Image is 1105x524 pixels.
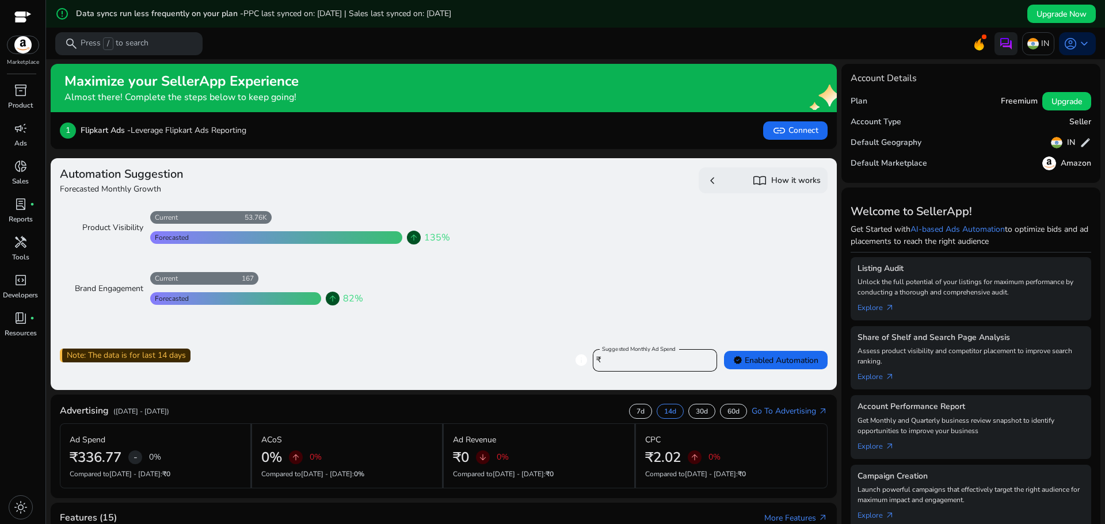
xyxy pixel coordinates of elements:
p: 60d [727,407,740,416]
img: amazon.svg [1042,156,1056,170]
button: verifiedEnabled Automation [724,351,828,369]
div: Note: The data is for last 14 days [60,349,190,362]
img: in.svg [1051,137,1062,148]
span: arrow_outward [885,511,894,520]
h5: How it works [771,176,821,186]
span: arrow_outward [818,513,828,522]
h3: Welcome to SellerApp! [851,205,1091,219]
b: Flipkart Ads - [81,125,131,136]
span: - [134,450,138,464]
span: arrow_upward [409,233,418,242]
a: Explorearrow_outward [858,436,904,452]
h2: 0% [261,449,282,466]
span: PPC last synced on: [DATE] | Sales last synced on: [DATE] [243,8,451,19]
span: account_circle [1064,37,1077,51]
span: ₹0 [738,469,746,479]
span: arrow_downward [478,453,487,462]
p: Resources [5,328,37,338]
h4: Account Details [851,73,917,84]
p: Get Started with to optimize bids and ad placements to reach the right audience [851,223,1091,247]
span: [DATE] - [DATE] [493,469,544,479]
p: ACoS [261,434,282,446]
h2: ₹336.77 [70,449,121,466]
span: arrow_outward [818,407,828,416]
h5: Account Performance Report [858,402,1084,412]
span: [DATE] - [DATE] [301,469,352,479]
h5: Seller [1069,117,1091,127]
div: Current [150,213,178,222]
p: IN [1041,33,1049,53]
button: linkConnect [763,121,828,140]
span: keyboard_arrow_down [1077,37,1091,51]
h5: IN [1067,138,1075,148]
div: 53.76K [245,213,272,222]
mat-label: Suggested Monthly Ad Spend [602,345,676,353]
span: arrow_outward [885,303,894,312]
h2: ₹2.02 [645,449,681,466]
a: Explorearrow_outward [858,505,904,521]
span: search [64,37,78,51]
span: arrow_upward [291,453,300,462]
span: light_mode [14,500,28,514]
h2: ₹0 [453,449,469,466]
p: 30d [696,407,708,416]
h5: Amazon [1061,159,1091,169]
span: 82% [343,292,363,305]
p: ([DATE] - [DATE]) [113,406,169,416]
h4: Advertising [60,406,109,416]
span: / [103,37,113,50]
span: arrow_outward [885,442,894,451]
span: arrow_upward [328,294,337,303]
p: Tools [12,252,29,262]
h4: Forecasted Monthly Growth [60,183,439,195]
mat-icon: error_outline [55,7,69,21]
span: handyman [14,235,28,249]
div: Product Visibility [69,222,143,234]
span: info [574,353,588,367]
p: 0% [497,453,509,461]
p: Marketplace [7,58,39,67]
p: 0% [310,453,322,461]
span: chevron_left [706,174,719,188]
p: 0% [149,453,161,461]
span: fiber_manual_record [30,316,35,320]
div: Brand Engagement [69,283,143,294]
h5: Default Marketplace [851,159,927,169]
span: import_contacts [753,174,767,188]
span: code_blocks [14,273,28,287]
span: Enabled Automation [733,354,818,366]
span: [DATE] - [DATE] [109,469,161,479]
span: Upgrade Now [1037,8,1087,20]
span: ₹ [596,354,601,365]
div: Current [150,274,178,283]
a: AI-based Ads Automation [910,224,1005,235]
span: fiber_manual_record [30,202,35,206]
span: 0% [354,469,364,479]
h5: Freemium [1001,97,1038,106]
span: book_4 [14,311,28,325]
span: ₹0 [162,469,170,479]
div: 167 [242,274,258,283]
img: amazon.svg [7,36,39,53]
p: 1 [60,123,76,139]
h5: Share of Shelf and Search Page Analysis [858,333,1084,343]
p: CPC [645,434,661,446]
h5: Plan [851,97,867,106]
p: Compared to : [645,469,818,479]
span: 135% [424,231,450,244]
p: 14d [664,407,676,416]
h4: Features (15) [60,512,117,523]
span: arrow_upward [690,453,699,462]
span: lab_profile [14,197,28,211]
a: More Featuresarrow_outward [764,512,828,524]
h5: Campaign Creation [858,472,1084,481]
span: [DATE] - [DATE] [685,469,736,479]
p: Launch powerful campaigns that effectively target the right audience for maximum impact and engag... [858,484,1084,505]
span: Connect [772,124,818,137]
p: Compared to : [261,469,433,479]
p: Ad Revenue [453,434,496,446]
p: Assess product visibility and competitor placement to improve search ranking. [858,346,1084,366]
span: arrow_outward [885,372,894,381]
p: 7d [637,407,645,416]
a: Go To Advertisingarrow_outward [752,405,828,417]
